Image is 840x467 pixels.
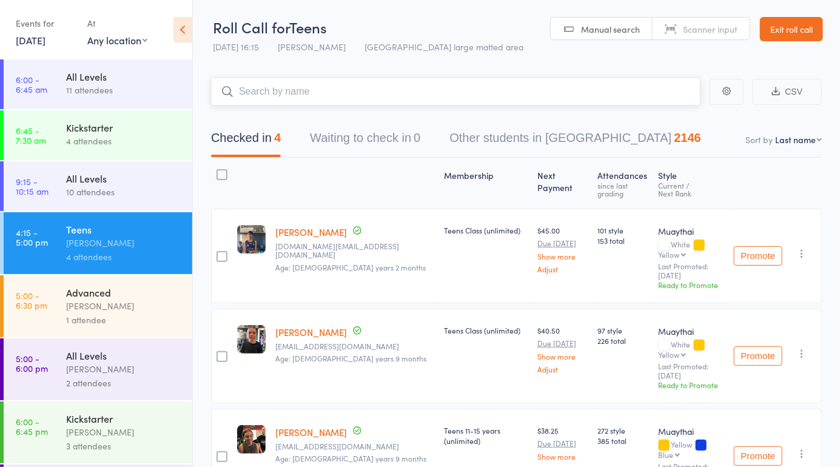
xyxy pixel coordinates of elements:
div: Any location [87,33,147,47]
a: Adjust [537,365,588,373]
div: $40.50 [537,325,588,373]
a: Show more [537,352,588,360]
div: Ready to Promote [659,280,724,290]
button: Waiting to check in0 [310,125,420,157]
div: 0 [414,131,420,144]
span: Teens [289,17,327,37]
a: [PERSON_NAME] [275,326,347,338]
small: Due [DATE] [537,439,588,448]
div: Yellow [659,440,724,459]
div: Muaythai [659,425,724,437]
a: Exit roll call [760,17,823,41]
button: Promote [734,446,782,466]
div: At [87,13,147,33]
div: All Levels [66,349,182,362]
button: Promote [734,346,782,366]
div: Muaythai [659,225,724,237]
a: 9:15 -10:15 amAll Levels10 attendees [4,161,192,211]
div: Yellow [659,250,680,258]
a: Show more [537,452,588,460]
img: image1729147581.png [237,325,266,354]
div: 4 attendees [66,134,182,148]
a: 6:00 -6:45 pmKickstarter[PERSON_NAME]3 attendees [4,401,192,463]
span: Manual search [581,23,640,35]
div: Teens 11-15 years (unlimited) [444,425,528,446]
span: 101 style [597,225,649,235]
span: 97 style [597,325,649,335]
span: [GEOGRAPHIC_DATA] large matted area [365,41,523,53]
div: 2 attendees [66,376,182,390]
div: Yellow [659,351,680,358]
span: [PERSON_NAME] [278,41,346,53]
span: Scanner input [683,23,738,35]
button: Checked in4 [211,125,281,157]
div: [PERSON_NAME] [66,299,182,313]
span: Age: [DEMOGRAPHIC_DATA] years 9 months [275,453,426,463]
div: 4 [274,131,281,144]
div: All Levels [66,70,182,83]
time: 9:15 - 10:15 am [16,176,49,196]
a: [PERSON_NAME] [275,426,347,438]
button: CSV [753,79,822,105]
a: 4:15 -5:00 pmTeens[PERSON_NAME]4 attendees [4,212,192,274]
div: $45.00 [537,225,588,273]
small: JasonJohnson.au@gmail.com [275,242,434,260]
div: Style [654,163,729,203]
div: [PERSON_NAME] [66,236,182,250]
time: 6:00 - 6:45 pm [16,417,48,436]
div: 4 attendees [66,250,182,264]
div: 11 attendees [66,83,182,97]
div: Last name [775,133,816,146]
button: Other students in [GEOGRAPHIC_DATA]2146 [449,125,701,157]
div: 10 attendees [66,185,182,199]
time: 5:00 - 6:30 pm [16,291,47,310]
time: 6:45 - 7:30 am [16,126,46,145]
div: 3 attendees [66,439,182,453]
small: Seslic84@hotmail.com [275,442,434,451]
div: since last grading [597,181,649,197]
a: Show more [537,252,588,260]
div: Atten­dances [593,163,654,203]
div: Advanced [66,286,182,299]
div: White [659,240,724,258]
div: Events for [16,13,75,33]
small: Due [DATE] [537,339,588,348]
div: [PERSON_NAME] [66,362,182,376]
div: Next Payment [533,163,593,203]
div: Muaythai [659,325,724,337]
a: [PERSON_NAME] [275,226,347,238]
span: [DATE] 16:15 [213,41,259,53]
div: White [659,340,724,358]
div: 2146 [674,131,701,144]
div: Blue [659,451,674,459]
a: Adjust [537,265,588,273]
div: Teens Class (unlimited) [444,325,528,335]
small: Booandbenzo@hotmail.com [275,342,434,351]
input: Search by name [211,78,701,106]
span: Age: [DEMOGRAPHIC_DATA] years 9 months [275,353,426,363]
small: Due [DATE] [537,239,588,247]
div: Current / Next Rank [659,181,724,197]
label: Sort by [745,133,773,146]
span: 272 style [597,425,649,435]
div: [PERSON_NAME] [66,425,182,439]
small: Last Promoted: [DATE] [659,262,724,280]
img: image1707118486.png [237,225,266,254]
div: Teens [66,223,182,236]
time: 5:00 - 6:00 pm [16,354,48,373]
span: Roll Call for [213,17,289,37]
div: Teens Class (unlimited) [444,225,528,235]
div: Kickstarter [66,121,182,134]
time: 4:15 - 5:00 pm [16,227,48,247]
a: 5:00 -6:00 pmAll Levels[PERSON_NAME]2 attendees [4,338,192,400]
div: Kickstarter [66,412,182,425]
span: Age: [DEMOGRAPHIC_DATA] years 2 months [275,262,426,272]
div: 1 attendee [66,313,182,327]
a: 6:45 -7:30 amKickstarter4 attendees [4,110,192,160]
span: 226 total [597,335,649,346]
div: All Levels [66,172,182,185]
a: [DATE] [16,33,45,47]
button: Promote [734,246,782,266]
div: Membership [439,163,533,203]
a: 6:00 -6:45 amAll Levels11 attendees [4,59,192,109]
